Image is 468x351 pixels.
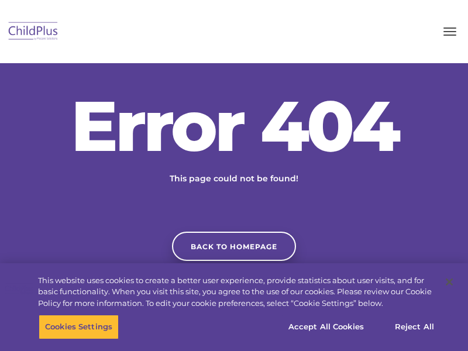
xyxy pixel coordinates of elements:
[58,91,409,161] h2: Error 404
[172,232,296,261] a: Back to homepage
[39,315,119,339] button: Cookies Settings
[6,18,61,46] img: ChildPlus by Procare Solutions
[38,275,435,309] div: This website uses cookies to create a better user experience, provide statistics about user visit...
[436,269,462,295] button: Close
[282,315,370,339] button: Accept All Cookies
[378,315,451,339] button: Reject All
[111,173,357,185] p: This page could not be found!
